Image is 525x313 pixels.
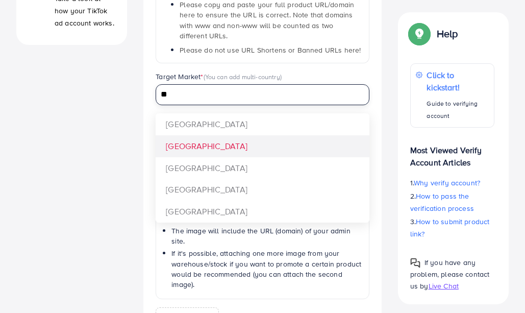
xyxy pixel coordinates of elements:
[410,25,429,43] img: Popup guide
[410,215,494,240] p: 3.
[156,179,369,201] li: [GEOGRAPHIC_DATA]
[156,135,369,157] li: [GEOGRAPHIC_DATA]
[156,157,369,179] li: [GEOGRAPHIC_DATA]
[429,281,459,291] span: Live Chat
[414,178,480,188] span: Why verify account?
[410,216,490,239] span: How to submit product link?
[427,69,489,93] p: Click to kickstart!
[204,72,282,81] span: (You can add multi-country)
[156,201,369,223] li: [GEOGRAPHIC_DATA]
[180,45,361,55] span: Please do not use URL Shortens or Banned URLs here!
[156,84,369,105] div: Search for option
[410,258,420,268] img: Popup guide
[482,267,517,305] iframe: Chat
[410,177,494,189] p: 1.
[156,113,369,135] li: [GEOGRAPHIC_DATA]
[171,226,362,247] li: The image will include the URL (domain) of your admin site.
[157,87,356,103] input: Search for option
[410,191,474,213] span: How to pass the verification process
[410,190,494,214] p: 2.
[437,28,458,40] p: Help
[171,248,362,290] li: If it's possible, attaching one more image from your warehouse/stock if you want to promote a cer...
[427,98,489,122] p: Guide to verifying account
[156,71,282,82] label: Target Market
[410,136,494,168] p: Most Viewed Verify Account Articles
[410,257,490,291] span: If you have any problem, please contact us by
